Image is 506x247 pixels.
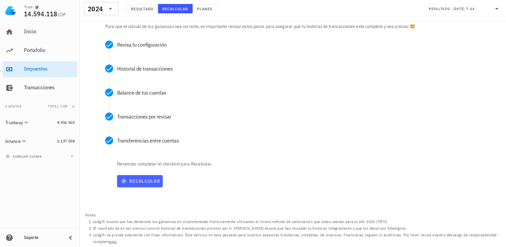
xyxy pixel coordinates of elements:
span: COP [58,12,66,18]
span: 6.137.558 [57,138,75,143]
button: CuentasTotal COP [3,99,77,115]
span: 14.594.118 [24,9,58,18]
li: El resultado de es tan preciso como el historial de transacciones provisto por ti. [PERSON_NAME] ... [93,225,501,232]
a: Impuestos [3,61,77,77]
div: 2024 [84,2,118,15]
span: Recalcular [120,178,160,184]
div: Inicio [24,28,75,35]
div: Resultado:[DATE] 7:44 [425,2,505,15]
div: binance [5,138,21,144]
span: Recalcular [162,6,188,11]
span: Total COP [48,104,68,109]
button: agregar cuenta [4,153,45,160]
button: Recalcular [117,175,163,187]
span: agregar cuenta [7,154,42,159]
a: Portafolio [3,43,77,59]
div: Portafolio [24,47,75,53]
div: Transferencias entre cuentas [117,138,481,143]
div: [DATE] 7:44 [453,6,474,12]
button: Recalcular [158,4,193,13]
span: 8.456.560 [57,120,75,125]
div: Revisa tu configuración [117,42,481,47]
span: Resultado [131,6,154,11]
div: Resultado: [429,4,453,13]
a: Inicio [3,24,77,40]
div: Transacciones por revisar [117,114,481,119]
div: Trustway [5,120,23,125]
span: Planes [197,6,213,11]
a: Trustway 8.456.560 [3,115,77,130]
button: Planes [193,4,217,13]
button: Resultado [126,4,158,13]
div: Historial de transacciones [117,66,481,71]
img: LedgiFi [5,5,16,16]
a: binance 6.137.558 [3,133,77,149]
div: 2024 [88,6,103,12]
footer: Notas: [80,210,506,247]
div: Impuestos [24,66,75,72]
div: Trust [24,4,33,10]
div: Soporte [24,235,61,240]
li: LedgiFi se provee solamente con fines informativos. Este servicio no esta pensado para sustituir ... [93,232,501,245]
div: Transacciones [24,84,75,91]
p: Necesitas completar el checklist para Recalcular. [116,160,486,167]
a: aquí [109,239,117,244]
p: Para que el cálculo de tus ganancias sea correcto, es importante revisar estos pasos para asegura... [105,23,481,30]
div: Balance de tus cuentas [117,90,481,95]
li: LedgiFi asume que has declarado tus ganancias en criptomonedas históricamente utilizando el mismo... [93,218,501,225]
a: Transacciones [3,80,77,96]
